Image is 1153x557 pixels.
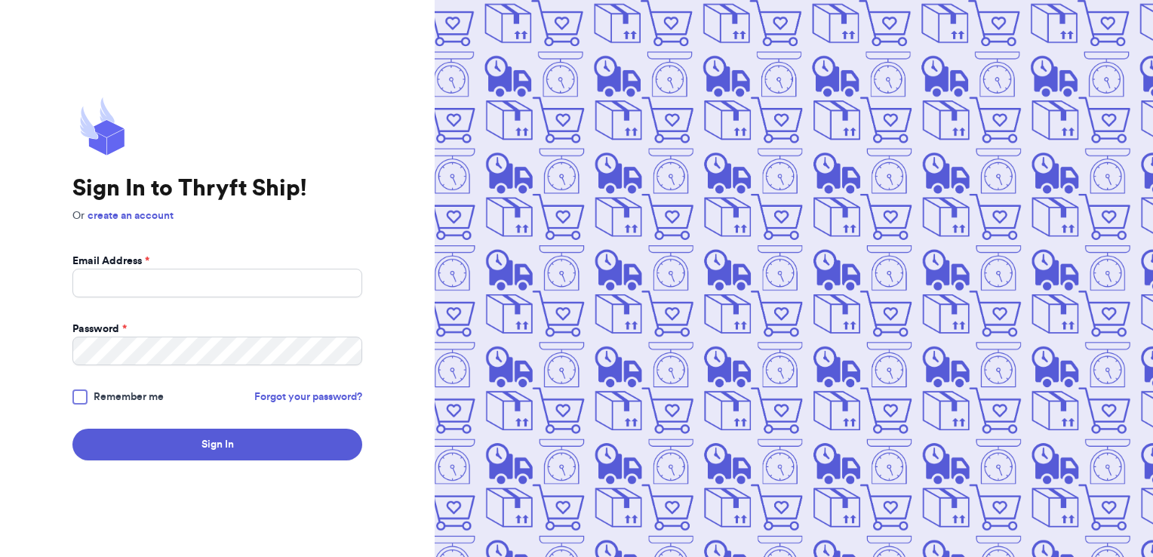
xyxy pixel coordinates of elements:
[254,389,362,405] a: Forgot your password?
[72,254,149,269] label: Email Address
[72,175,362,202] h1: Sign In to Thryft Ship!
[88,211,174,221] a: create an account
[72,322,127,337] label: Password
[94,389,164,405] span: Remember me
[72,208,362,223] p: Or
[72,429,362,460] button: Sign In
